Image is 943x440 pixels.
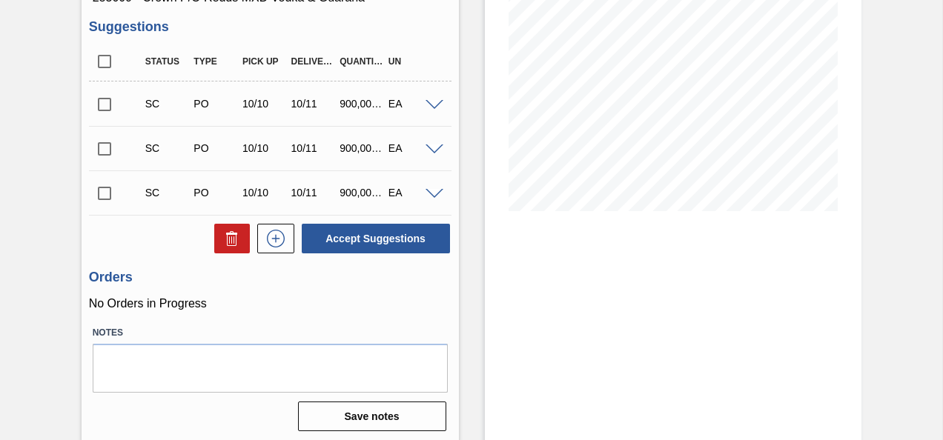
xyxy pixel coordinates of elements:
[190,56,242,67] div: Type
[190,142,242,154] div: Purchase order
[336,187,388,199] div: 900,000.000
[385,187,437,199] div: EA
[142,187,193,199] div: Suggestion Created
[190,98,242,110] div: Purchase order
[288,187,340,199] div: 10/11/2025
[298,401,446,431] button: Save notes
[239,187,291,199] div: 10/10/2025
[250,224,294,253] div: New suggestion
[288,142,340,154] div: 10/11/2025
[89,270,451,285] h3: Orders
[207,224,250,253] div: Delete Suggestions
[336,142,388,154] div: 900,000.000
[385,142,437,154] div: EA
[336,98,388,110] div: 900,000.000
[89,19,451,35] h3: Suggestions
[89,297,451,310] p: No Orders in Progress
[239,98,291,110] div: 10/10/2025
[288,56,340,67] div: Delivery
[302,224,450,253] button: Accept Suggestions
[294,222,451,255] div: Accept Suggestions
[288,98,340,110] div: 10/11/2025
[142,142,193,154] div: Suggestion Created
[142,98,193,110] div: Suggestion Created
[93,322,448,344] label: Notes
[385,56,437,67] div: UN
[239,142,291,154] div: 10/10/2025
[190,187,242,199] div: Purchase order
[385,98,437,110] div: EA
[336,56,388,67] div: Quantity
[239,56,291,67] div: Pick up
[142,56,193,67] div: Status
